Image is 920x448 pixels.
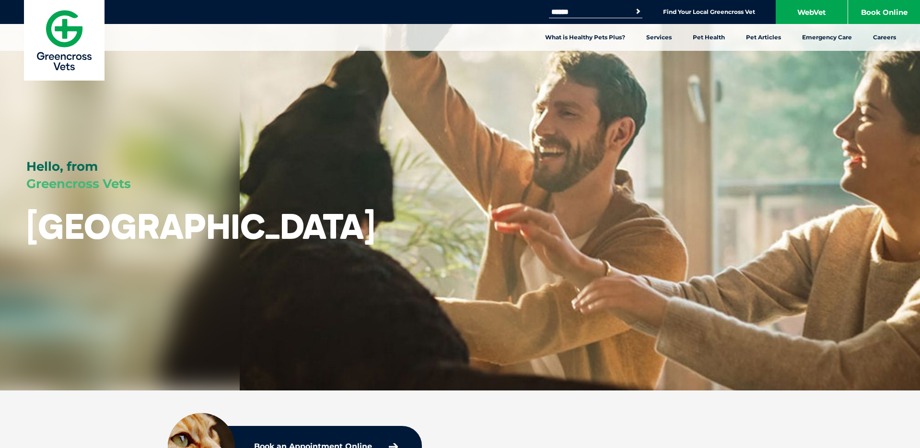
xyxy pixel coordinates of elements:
[535,24,636,51] a: What is Healthy Pets Plus?
[792,24,862,51] a: Emergency Care
[663,8,755,16] a: Find Your Local Greencross Vet
[636,24,682,51] a: Services
[862,24,907,51] a: Careers
[26,159,98,174] span: Hello, from
[735,24,792,51] a: Pet Articles
[682,24,735,51] a: Pet Health
[26,207,375,245] h1: [GEOGRAPHIC_DATA]
[26,176,131,191] span: Greencross Vets
[633,7,643,16] button: Search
